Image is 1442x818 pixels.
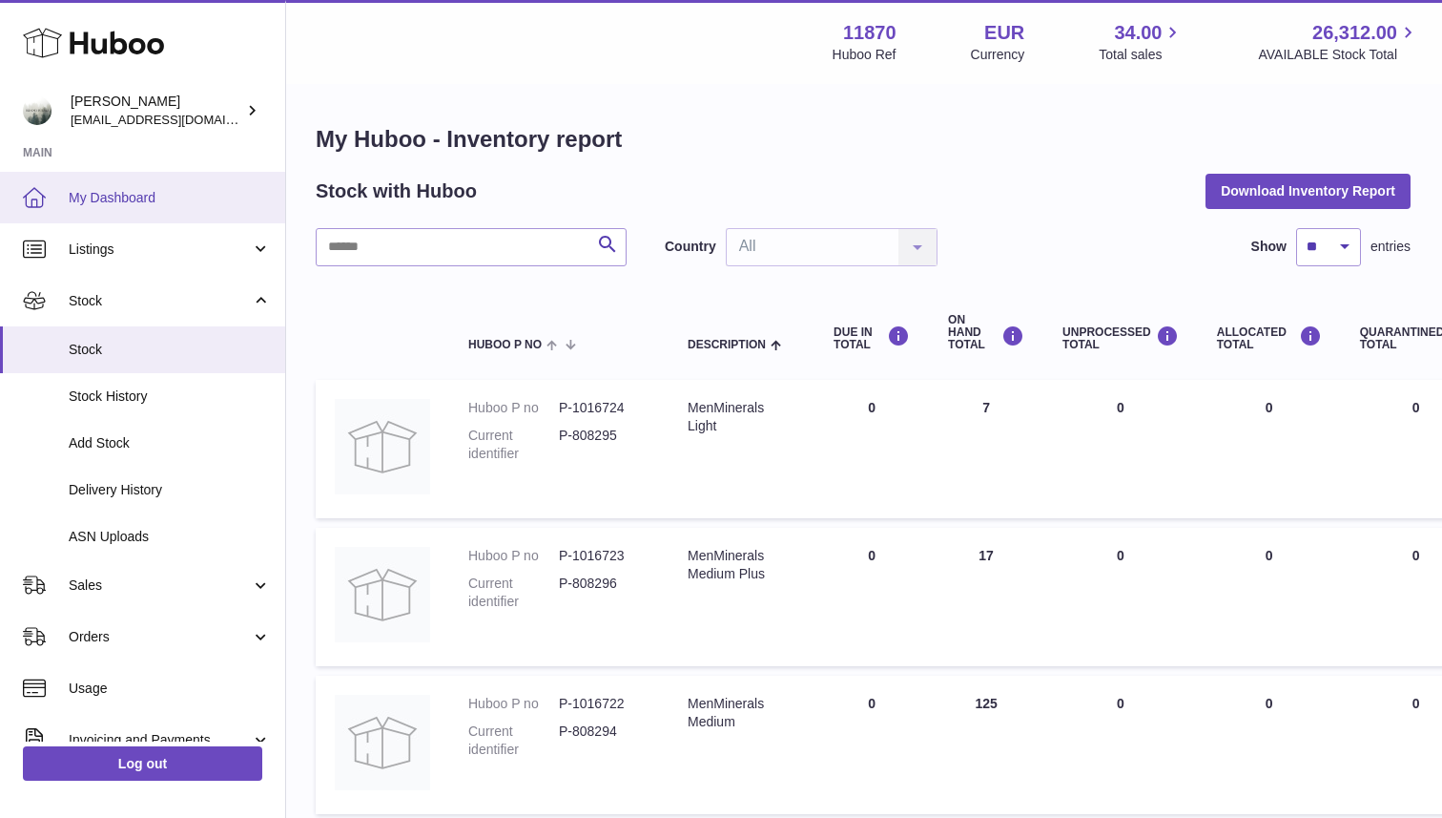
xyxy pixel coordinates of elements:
[69,731,251,749] span: Invoicing and Payments
[69,481,271,499] span: Delivery History
[69,528,271,546] span: ASN Uploads
[834,325,910,351] div: DUE IN TOTAL
[69,189,271,207] span: My Dashboard
[665,238,716,256] label: Country
[1043,380,1198,518] td: 0
[1205,174,1411,208] button: Download Inventory Report
[1198,380,1341,518] td: 0
[984,20,1024,46] strong: EUR
[688,695,795,731] div: MenMinerals Medium
[468,427,559,463] dt: Current identifier
[948,314,1024,352] div: ON HAND Total
[814,676,929,814] td: 0
[559,427,649,463] dd: P-808295
[69,241,251,259] span: Listings
[559,547,649,565] dd: P-1016723
[929,528,1043,666] td: 17
[468,695,559,713] dt: Huboo P no
[833,46,896,64] div: Huboo Ref
[23,96,51,125] img: info@ecombrandbuilders.com
[69,680,271,698] span: Usage
[468,723,559,759] dt: Current identifier
[69,341,271,359] span: Stock
[71,93,242,129] div: [PERSON_NAME]
[1198,676,1341,814] td: 0
[69,434,271,452] span: Add Stock
[69,628,251,646] span: Orders
[69,388,271,406] span: Stock History
[559,575,649,611] dd: P-808296
[468,399,559,417] dt: Huboo P no
[1043,528,1198,666] td: 0
[468,575,559,611] dt: Current identifier
[688,339,766,351] span: Description
[23,746,262,781] a: Log out
[316,178,477,204] h2: Stock with Huboo
[335,547,430,642] img: product image
[69,577,251,595] span: Sales
[688,399,795,435] div: MenMinerals Light
[1258,20,1419,64] a: 26,312.00 AVAILABLE Stock Total
[814,528,929,666] td: 0
[335,399,430,494] img: product image
[688,547,795,583] div: MenMinerals Medium Plus
[1217,325,1322,351] div: ALLOCATED Total
[971,46,1025,64] div: Currency
[335,695,430,790] img: product image
[1258,46,1419,64] span: AVAILABLE Stock Total
[843,20,896,46] strong: 11870
[1043,676,1198,814] td: 0
[1312,20,1397,46] span: 26,312.00
[468,339,542,351] span: Huboo P no
[1370,238,1411,256] span: entries
[468,547,559,565] dt: Huboo P no
[559,723,649,759] dd: P-808294
[1114,20,1162,46] span: 34.00
[1099,20,1184,64] a: 34.00 Total sales
[1412,696,1420,711] span: 0
[69,292,251,310] span: Stock
[929,676,1043,814] td: 125
[929,380,1043,518] td: 7
[71,112,280,127] span: [EMAIL_ADDRESS][DOMAIN_NAME]
[1198,528,1341,666] td: 0
[1412,400,1420,415] span: 0
[1412,548,1420,563] span: 0
[559,399,649,417] dd: P-1016724
[1251,238,1287,256] label: Show
[1062,325,1179,351] div: UNPROCESSED Total
[814,380,929,518] td: 0
[1099,46,1184,64] span: Total sales
[559,695,649,713] dd: P-1016722
[316,124,1411,155] h1: My Huboo - Inventory report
